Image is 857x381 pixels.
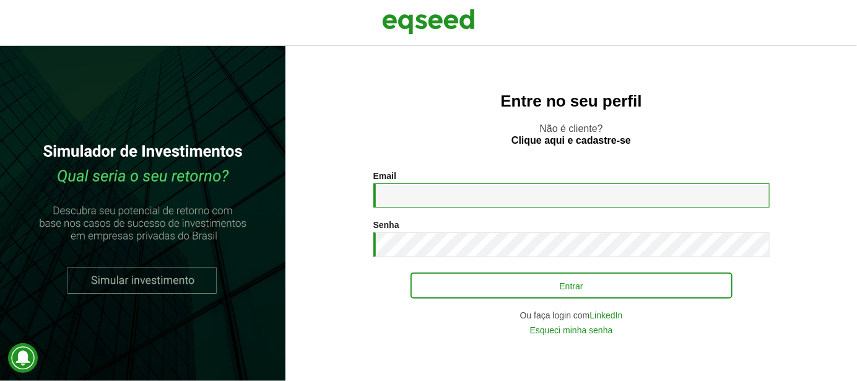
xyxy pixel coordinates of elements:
[411,273,733,299] button: Entrar
[590,311,623,320] a: LinkedIn
[310,123,832,146] p: Não é cliente?
[373,311,770,320] div: Ou faça login com
[373,172,396,180] label: Email
[310,92,832,110] h2: Entre no seu perfil
[511,136,631,146] a: Clique aqui e cadastre-se
[382,6,475,37] img: EqSeed Logo
[373,221,399,229] label: Senha
[530,326,613,335] a: Esqueci minha senha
